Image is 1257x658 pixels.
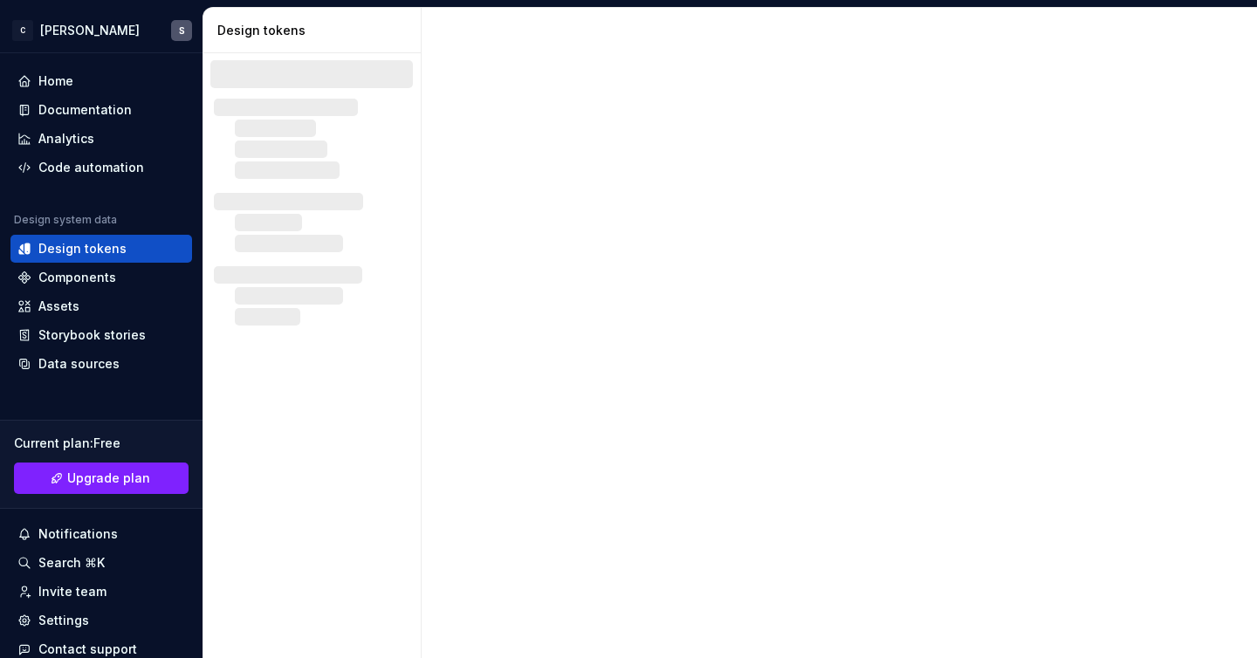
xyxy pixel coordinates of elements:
a: Upgrade plan [14,463,189,494]
div: Analytics [38,130,94,147]
a: Storybook stories [10,321,192,349]
div: Current plan : Free [14,435,189,452]
a: Home [10,67,192,95]
button: Notifications [10,520,192,548]
div: Design tokens [38,240,127,257]
div: Components [38,269,116,286]
div: Settings [38,612,89,629]
a: Settings [10,607,192,634]
div: Documentation [38,101,132,119]
div: Design tokens [217,22,414,39]
div: S [179,24,185,38]
a: Analytics [10,125,192,153]
button: C[PERSON_NAME]S [3,11,199,49]
div: Design system data [14,213,117,227]
div: Data sources [38,355,120,373]
div: Invite team [38,583,106,600]
div: C [12,20,33,41]
div: Assets [38,298,79,315]
a: Invite team [10,578,192,606]
div: Search ⌘K [38,554,105,572]
a: Design tokens [10,235,192,263]
a: Data sources [10,350,192,378]
a: Components [10,264,192,291]
div: [PERSON_NAME] [40,22,140,39]
a: Code automation [10,154,192,182]
div: Home [38,72,73,90]
a: Assets [10,292,192,320]
div: Contact support [38,641,137,658]
a: Documentation [10,96,192,124]
div: Notifications [38,525,118,543]
div: Storybook stories [38,326,146,344]
button: Search ⌘K [10,549,192,577]
span: Upgrade plan [67,470,150,487]
div: Code automation [38,159,144,176]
